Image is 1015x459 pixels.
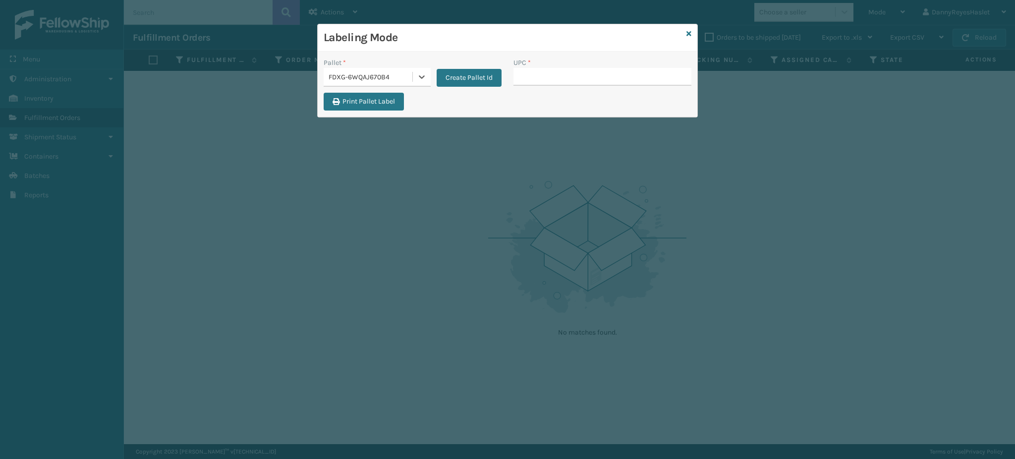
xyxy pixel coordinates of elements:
div: FDXG-6WQAJ670B4 [329,72,413,82]
label: Pallet [324,57,346,68]
button: Print Pallet Label [324,93,404,111]
h3: Labeling Mode [324,30,682,45]
button: Create Pallet Id [437,69,502,87]
label: UPC [513,57,531,68]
